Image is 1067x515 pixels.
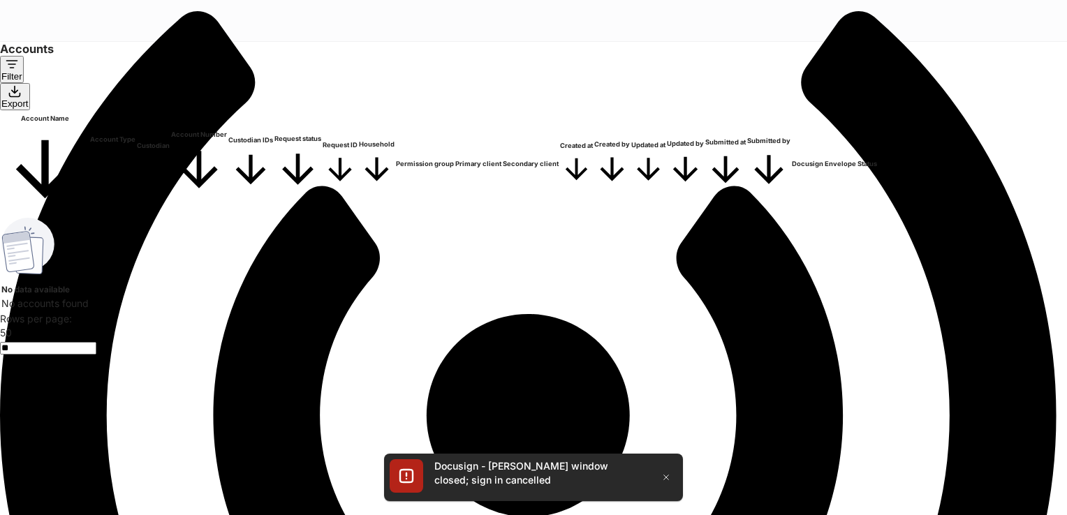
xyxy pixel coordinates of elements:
span: Updated at [631,138,665,188]
span: Submitted by [747,134,790,193]
h6: Docusign Envelope Status [792,157,877,171]
h6: Updated at [631,138,665,152]
span: Created at [560,139,593,188]
h6: Submitted by [747,134,790,148]
h6: Request ID [323,138,358,152]
h6: Created by [594,137,630,151]
h6: Request status [274,132,321,146]
h6: Secondary client [503,157,559,171]
span: Account Type [90,133,135,194]
span: Submitted at [705,135,746,192]
span: Account Name [1,112,89,215]
span: Account Number [171,128,227,200]
span: Request status [274,132,321,195]
h6: Custodian IDs [228,133,273,147]
div: Export [1,98,29,109]
h6: Primary client [455,157,501,171]
span: Created by [594,137,630,189]
h6: Updated by [667,137,704,151]
span: Custodian [137,139,170,188]
span: Updated by [667,137,704,190]
h5: No data available [1,283,89,297]
h6: Created at [560,139,593,153]
div: Docusign - [PERSON_NAME] window closed; sign in cancelled [434,459,644,487]
h6: Account Type [90,133,135,147]
span: Custodian IDs [228,133,273,194]
h6: Account Name [1,112,89,126]
span: Household [359,137,395,189]
div: Filter [1,71,22,82]
p: No accounts found [1,297,89,311]
h6: Household [359,137,395,151]
h6: Account Number [171,128,227,142]
h6: Custodian [137,139,170,153]
span: Request ID [323,138,358,189]
h6: Permission group [396,157,454,171]
h6: Submitted at [705,135,746,149]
